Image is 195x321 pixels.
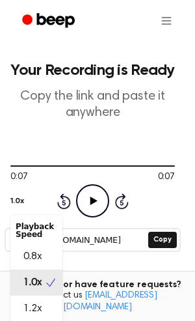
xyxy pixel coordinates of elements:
[10,190,23,212] button: 1.0x
[23,275,42,290] span: 1.0x
[23,249,42,264] span: 0.8x
[23,301,42,316] span: 1.2x
[10,217,62,244] div: Playback Speed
